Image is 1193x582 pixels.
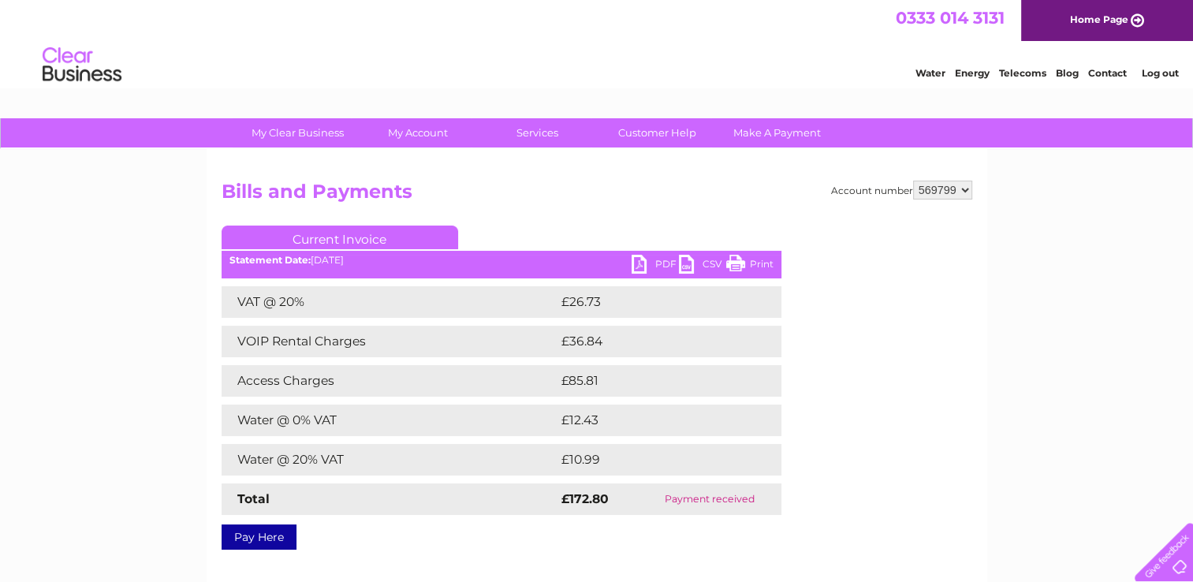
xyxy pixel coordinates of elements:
[638,483,781,515] td: Payment received
[557,405,748,436] td: £12.43
[222,405,557,436] td: Water @ 0% VAT
[915,67,945,79] a: Water
[42,41,122,89] img: logo.png
[557,286,749,318] td: £26.73
[222,524,296,550] a: Pay Here
[233,118,363,147] a: My Clear Business
[679,255,726,278] a: CSV
[557,365,748,397] td: £85.81
[1088,67,1127,79] a: Contact
[352,118,483,147] a: My Account
[472,118,602,147] a: Services
[632,255,679,278] a: PDF
[222,255,781,266] div: [DATE]
[557,326,751,357] td: £36.84
[831,181,972,200] div: Account number
[237,491,270,506] strong: Total
[592,118,722,147] a: Customer Help
[222,365,557,397] td: Access Charges
[955,67,990,79] a: Energy
[712,118,842,147] a: Make A Payment
[896,8,1005,28] a: 0333 014 3131
[229,254,311,266] b: Statement Date:
[1141,67,1178,79] a: Log out
[225,9,970,76] div: Clear Business is a trading name of Verastar Limited (registered in [GEOGRAPHIC_DATA] No. 3667643...
[222,226,458,249] a: Current Invoice
[561,491,609,506] strong: £172.80
[222,444,557,476] td: Water @ 20% VAT
[222,286,557,318] td: VAT @ 20%
[726,255,774,278] a: Print
[222,326,557,357] td: VOIP Rental Charges
[557,444,749,476] td: £10.99
[222,181,972,211] h2: Bills and Payments
[1056,67,1079,79] a: Blog
[999,67,1046,79] a: Telecoms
